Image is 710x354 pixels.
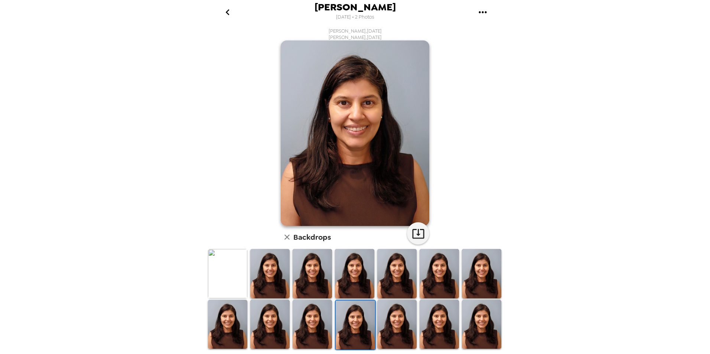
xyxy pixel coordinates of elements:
span: [PERSON_NAME] [315,2,396,12]
img: user [281,40,429,226]
img: Original [208,249,247,298]
span: [DATE] • 2 Photos [336,12,374,22]
h6: Backdrops [293,231,331,243]
span: [PERSON_NAME] , [DATE] [329,34,382,40]
span: [PERSON_NAME] , [DATE] [329,28,382,34]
